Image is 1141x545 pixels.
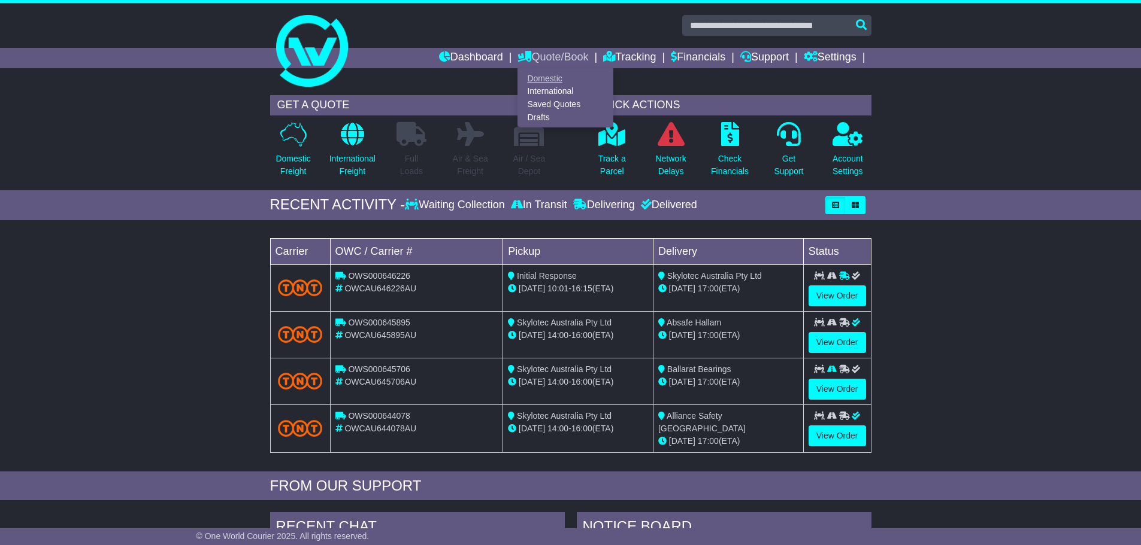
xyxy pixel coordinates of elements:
p: Get Support [774,153,803,178]
span: OWS000646226 [348,271,410,281]
span: 16:00 [571,424,592,433]
span: OWCAU646226AU [344,284,416,293]
a: View Order [809,285,866,306]
a: Saved Quotes [518,98,613,111]
span: [DATE] [669,330,695,340]
div: RECENT CHAT [270,512,565,544]
p: Check Financials [711,153,749,178]
span: OWCAU645895AU [344,330,416,340]
span: 14:00 [547,424,568,433]
span: © One World Courier 2025. All rights reserved. [196,531,370,541]
td: OWC / Carrier # [330,238,503,264]
td: Pickup [503,238,653,264]
div: In Transit [508,199,570,212]
p: Air / Sea Depot [513,153,546,178]
span: 17:00 [698,330,719,340]
img: TNT_Domestic.png [278,420,323,436]
span: 17:00 [698,377,719,386]
p: Network Delays [655,153,686,178]
span: OWCAU645706AU [344,377,416,386]
a: DomesticFreight [275,121,311,184]
div: QUICK ACTIONS [589,95,871,115]
div: Quote/Book [517,68,613,127]
span: Skylotec Australia Pty Ltd [517,411,612,421]
a: View Order [809,425,866,446]
div: - (ETA) [508,282,648,295]
div: FROM OUR SUPPORT [270,477,871,495]
a: Track aParcel [598,121,627,184]
img: TNT_Domestic.png [278,279,323,296]
span: Skylotec Australia Pty Ltd [667,271,762,281]
a: GetSupport [773,121,804,184]
td: Delivery [653,238,803,264]
p: International Freight [329,153,376,178]
div: GET A QUOTE [270,95,553,115]
span: Absafe Hallam [667,318,721,327]
div: (ETA) [658,435,798,447]
p: Account Settings [833,153,863,178]
p: Domestic Freight [276,153,310,178]
div: RECENT ACTIVITY - [270,196,405,214]
span: 16:15 [571,284,592,293]
a: Financials [671,48,725,68]
a: View Order [809,379,866,400]
span: 14:00 [547,377,568,386]
p: Full Loads [397,153,426,178]
a: CheckFinancials [710,121,749,184]
span: 17:00 [698,436,719,446]
div: NOTICE BOARD [577,512,871,544]
div: - (ETA) [508,422,648,435]
img: TNT_Domestic.png [278,326,323,342]
span: Initial Response [517,271,577,281]
span: [DATE] [519,424,545,433]
a: NetworkDelays [655,121,686,184]
span: [DATE] [519,377,545,386]
a: Drafts [518,111,613,124]
span: [DATE] [669,377,695,386]
span: OWS000645706 [348,364,410,374]
div: Delivering [570,199,638,212]
span: OWS000644078 [348,411,410,421]
div: - (ETA) [508,376,648,388]
span: [DATE] [669,436,695,446]
span: Skylotec Australia Pty Ltd [517,364,612,374]
span: 17:00 [698,284,719,293]
span: Skylotec Australia Pty Ltd [517,318,612,327]
img: TNT_Domestic.png [278,373,323,389]
span: 14:00 [547,330,568,340]
span: OWS000645895 [348,318,410,327]
a: Quote/Book [517,48,588,68]
div: (ETA) [658,329,798,342]
span: Ballarat Bearings [667,364,731,374]
a: Tracking [603,48,656,68]
p: Air & Sea Freight [453,153,488,178]
p: Track a Parcel [598,153,626,178]
a: Support [740,48,789,68]
span: 16:00 [571,377,592,386]
span: 10:01 [547,284,568,293]
a: AccountSettings [832,121,864,184]
a: View Order [809,332,866,353]
a: InternationalFreight [329,121,376,184]
span: Alliance Safety [GEOGRAPHIC_DATA] [658,411,746,433]
td: Status [803,238,871,264]
span: [DATE] [519,284,545,293]
div: Waiting Collection [405,199,507,212]
div: (ETA) [658,282,798,295]
a: International [518,85,613,98]
span: OWCAU644078AU [344,424,416,433]
span: [DATE] [519,330,545,340]
a: Domestic [518,72,613,85]
a: Dashboard [439,48,503,68]
div: Delivered [638,199,697,212]
div: (ETA) [658,376,798,388]
span: [DATE] [669,284,695,293]
div: - (ETA) [508,329,648,342]
a: Settings [804,48,856,68]
td: Carrier [270,238,330,264]
span: 16:00 [571,330,592,340]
